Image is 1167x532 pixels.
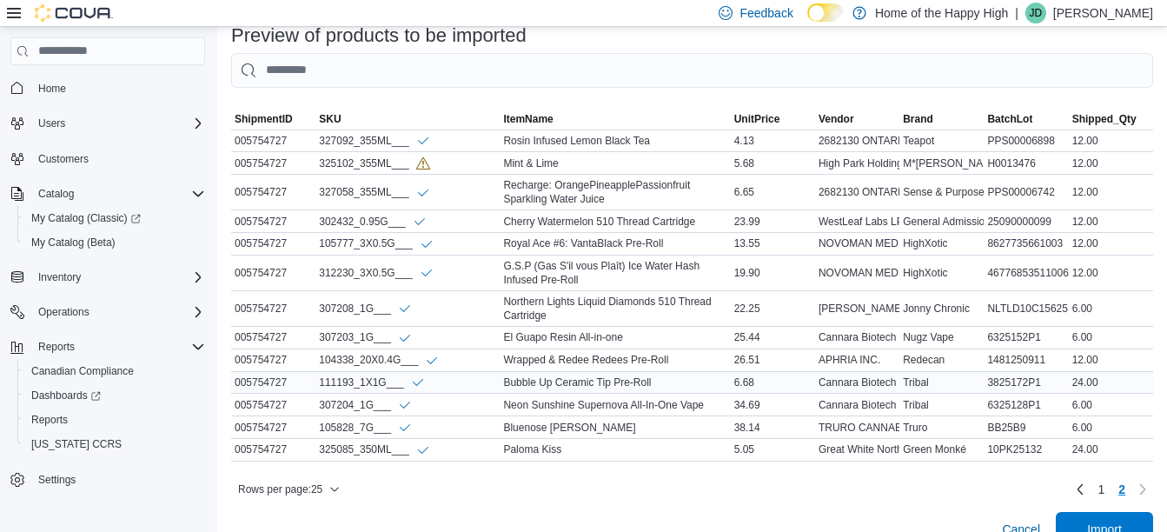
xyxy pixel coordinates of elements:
[815,263,899,283] div: NOVOMAN MEDICALS CORPORATION DBA NOVOMAN MEDICALS
[731,417,815,438] div: 38.14
[24,434,205,455] span: Washington CCRS
[731,182,815,203] div: 6.65
[984,182,1068,203] div: PPS00006742
[231,153,315,174] div: 005754727
[35,4,113,22] img: Cova
[319,420,412,435] div: 105828_7G___
[815,395,899,416] div: Cannara Biotech ([GEOGRAPHIC_DATA]) Inc.
[500,349,730,370] div: Wrapped & Redee Redees Pre-Roll
[24,409,75,430] a: Reports
[231,109,315,130] button: ShipmentID
[731,233,815,254] div: 13.55
[319,330,412,345] div: 307203_1G___
[1069,182,1153,203] div: 12.00
[899,263,984,283] div: HighXotic
[398,421,412,435] svg: Info
[1025,3,1046,23] div: Joel Davey
[815,182,899,203] div: 2682130 ONTARIO LIMITED o/a Peak Processing
[875,3,1008,23] p: Home of the Happy High
[31,364,134,378] span: Canadian Compliance
[500,175,730,209] div: Recharge: OrangePineapplePassionfruit Sparkling Water Juice
[984,439,1068,460] div: 10PK25132
[1069,298,1153,319] div: 6.00
[17,432,212,456] button: [US_STATE] CCRS
[31,113,205,134] span: Users
[899,395,984,416] div: Tribal
[1069,109,1153,130] button: Shipped_Qty
[731,298,815,319] div: 22.25
[984,327,1068,348] div: 6325152P1
[815,439,899,460] div: Great White North Growers Inc.
[984,372,1068,393] div: 3825172P1
[420,237,434,251] svg: Info
[815,130,899,151] div: 2682130 ONTARIO LIMITED o/a Peak Processing
[3,467,212,492] button: Settings
[231,417,315,438] div: 005754727
[24,361,141,382] a: Canadian Compliance
[815,327,899,348] div: Cannara Biotech ([GEOGRAPHIC_DATA]) Inc.
[231,372,315,393] div: 005754727
[819,112,854,126] span: Vendor
[3,146,212,171] button: Customers
[231,479,347,500] button: Rows per page:25
[984,395,1068,416] div: 6325128P1
[31,413,68,427] span: Reports
[319,134,429,149] div: 327092_355ML___
[984,263,1068,283] div: 46776853511006
[731,109,815,130] button: UnitPrice
[398,331,412,345] svg: Info
[1069,263,1153,283] div: 12.00
[231,298,315,319] div: 005754727
[731,130,815,151] div: 4.13
[1070,479,1091,500] a: Previous page
[31,302,96,323] button: Operations
[731,211,815,232] div: 23.99
[31,469,205,490] span: Settings
[238,482,322,496] span: Rows per page : 25
[416,443,430,457] svg: Info
[319,353,439,368] div: 104338_20X0.4G___
[731,153,815,174] div: 5.68
[815,349,899,370] div: APHRIA INC.
[899,153,984,174] div: M*[PERSON_NAME] Mixed
[31,78,73,99] a: Home
[319,376,424,390] div: 111193_1X1G___
[987,112,1032,126] span: BatchLot
[38,340,75,354] span: Reports
[815,153,899,174] div: High Park Holdings Ltd.
[398,302,412,316] svg: Info
[1091,475,1132,503] ul: Pagination for table: MemoryTable from EuiInMemoryTable
[815,233,899,254] div: NOVOMAN MEDICALS CORPORATION DBA NOVOMAN MEDICALS
[31,469,83,490] a: Settings
[31,389,101,402] span: Dashboards
[731,263,815,283] div: 19.90
[31,267,205,288] span: Inventory
[231,233,315,254] div: 005754727
[1069,130,1153,151] div: 12.00
[899,233,984,254] div: HighXotic
[3,300,212,324] button: Operations
[17,383,212,408] a: Dashboards
[1069,233,1153,254] div: 12.00
[1072,112,1137,126] span: Shipped_Qty
[24,385,205,406] span: Dashboards
[899,298,984,319] div: Jonny Chronic
[731,327,815,348] div: 25.44
[416,134,430,148] svg: Info
[231,25,527,46] h3: Preview of products to be imported
[31,149,96,170] a: Customers
[31,77,205,99] span: Home
[1069,153,1153,174] div: 12.00
[31,336,205,357] span: Reports
[500,417,730,438] div: Bluenose [PERSON_NAME]
[731,349,815,370] div: 26.51
[3,111,212,136] button: Users
[731,372,815,393] div: 6.68
[231,439,315,460] div: 005754727
[425,354,439,368] svg: Info
[1069,211,1153,232] div: 12.00
[731,395,815,416] div: 34.69
[984,130,1068,151] div: PPS00006898
[416,186,430,200] svg: Info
